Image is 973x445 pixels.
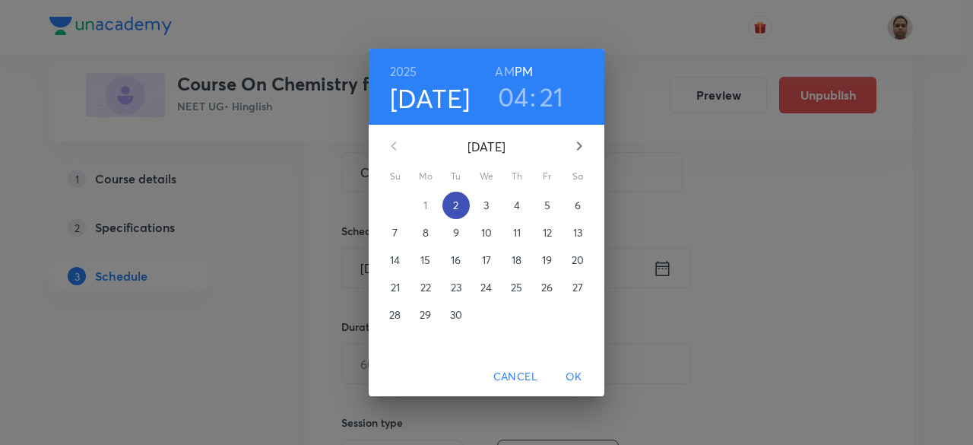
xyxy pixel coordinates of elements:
button: 24 [473,274,500,301]
button: AM [495,61,514,82]
span: Tu [442,169,470,184]
button: 25 [503,274,531,301]
p: 12 [543,225,552,240]
p: 24 [480,280,492,295]
p: 28 [389,307,401,323]
p: 29 [420,307,431,323]
span: Sa [564,169,591,184]
p: 11 [513,225,521,240]
p: 22 [420,280,431,295]
button: 20 [564,246,591,274]
span: We [473,169,500,184]
button: 2025 [390,61,417,82]
button: 23 [442,274,470,301]
button: 26 [534,274,561,301]
button: 10 [473,219,500,246]
button: 16 [442,246,470,274]
p: 14 [390,253,400,268]
button: 9 [442,219,470,246]
button: 2 [442,192,470,219]
button: 18 [503,246,531,274]
button: 5 [534,192,561,219]
button: Cancel [487,363,544,391]
button: 3 [473,192,500,219]
p: [DATE] [412,138,561,156]
p: 5 [544,198,550,213]
p: 9 [453,225,459,240]
p: 15 [420,253,430,268]
p: 16 [451,253,461,268]
button: 12 [534,219,561,246]
p: 13 [573,225,582,240]
span: Fr [534,169,561,184]
button: 11 [503,219,531,246]
span: OK [556,367,592,386]
p: 21 [391,280,400,295]
p: 8 [423,225,429,240]
button: 28 [382,301,409,329]
button: 21 [382,274,409,301]
p: 19 [542,253,552,268]
h3: : [530,81,536,113]
p: 25 [511,280,522,295]
span: Su [382,169,409,184]
span: Cancel [493,367,537,386]
button: [DATE] [390,82,471,114]
button: 19 [534,246,561,274]
p: 4 [514,198,520,213]
button: 27 [564,274,591,301]
p: 26 [541,280,553,295]
p: 30 [450,307,462,323]
button: OK [550,363,598,391]
button: 8 [412,219,439,246]
p: 2 [453,198,458,213]
p: 23 [451,280,461,295]
p: 18 [512,253,521,268]
button: 21 [540,81,564,113]
p: 20 [572,253,584,268]
span: Th [503,169,531,184]
button: 04 [498,81,529,113]
button: 29 [412,301,439,329]
button: 15 [412,246,439,274]
p: 17 [482,253,491,268]
button: 7 [382,219,409,246]
p: 6 [575,198,581,213]
button: PM [515,61,533,82]
p: 3 [483,198,489,213]
button: 30 [442,301,470,329]
button: 6 [564,192,591,219]
p: 27 [572,280,583,295]
button: 17 [473,246,500,274]
span: Mo [412,169,439,184]
p: 7 [392,225,398,240]
button: 22 [412,274,439,301]
p: 10 [481,225,492,240]
button: 14 [382,246,409,274]
button: 13 [564,219,591,246]
button: 4 [503,192,531,219]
